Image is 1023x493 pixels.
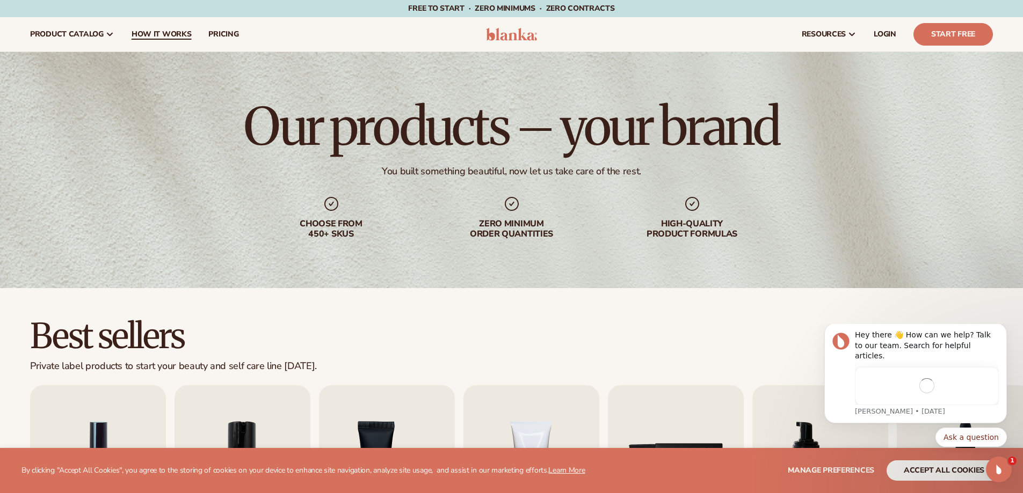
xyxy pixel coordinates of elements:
img: Profile image for Lee [24,9,41,26]
button: Quick reply: Ask a question [127,104,199,123]
a: resources [793,17,865,51]
h1: Our products – your brand [244,101,779,152]
span: Free to start · ZERO minimums · ZERO contracts [408,3,614,13]
div: Message content [47,6,191,81]
div: Hey there 👋 How can we help? Talk to our team. Search for helpful articles. [47,6,191,38]
div: Private label products to start your beauty and self care line [DATE]. [30,360,317,372]
a: How It Works [123,17,200,51]
button: accept all cookies [887,460,1002,481]
button: Manage preferences [788,460,874,481]
span: Manage preferences [788,465,874,475]
iframe: Intercom live chat [986,457,1012,482]
div: Quick reply options [16,104,199,123]
div: Zero minimum order quantities [443,219,581,239]
span: product catalog [30,30,104,39]
p: Message from Lee, sent 1d ago [47,83,191,92]
a: LOGIN [865,17,905,51]
div: High-quality product formulas [623,219,761,239]
div: You built something beautiful, now let us take care of the rest. [382,165,641,178]
iframe: Intercom notifications message [808,324,1023,453]
p: By clicking "Accept All Cookies", you agree to the storing of cookies on your device to enhance s... [21,466,585,475]
span: pricing [208,30,238,39]
span: LOGIN [874,30,896,39]
img: logo [486,28,537,41]
span: 1 [1008,457,1017,465]
a: pricing [200,17,247,51]
a: Learn More [548,465,585,475]
a: Start Free [913,23,993,46]
div: Choose from 450+ Skus [263,219,400,239]
span: How It Works [132,30,192,39]
a: product catalog [21,17,123,51]
span: resources [802,30,846,39]
h2: Best sellers [30,318,317,354]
